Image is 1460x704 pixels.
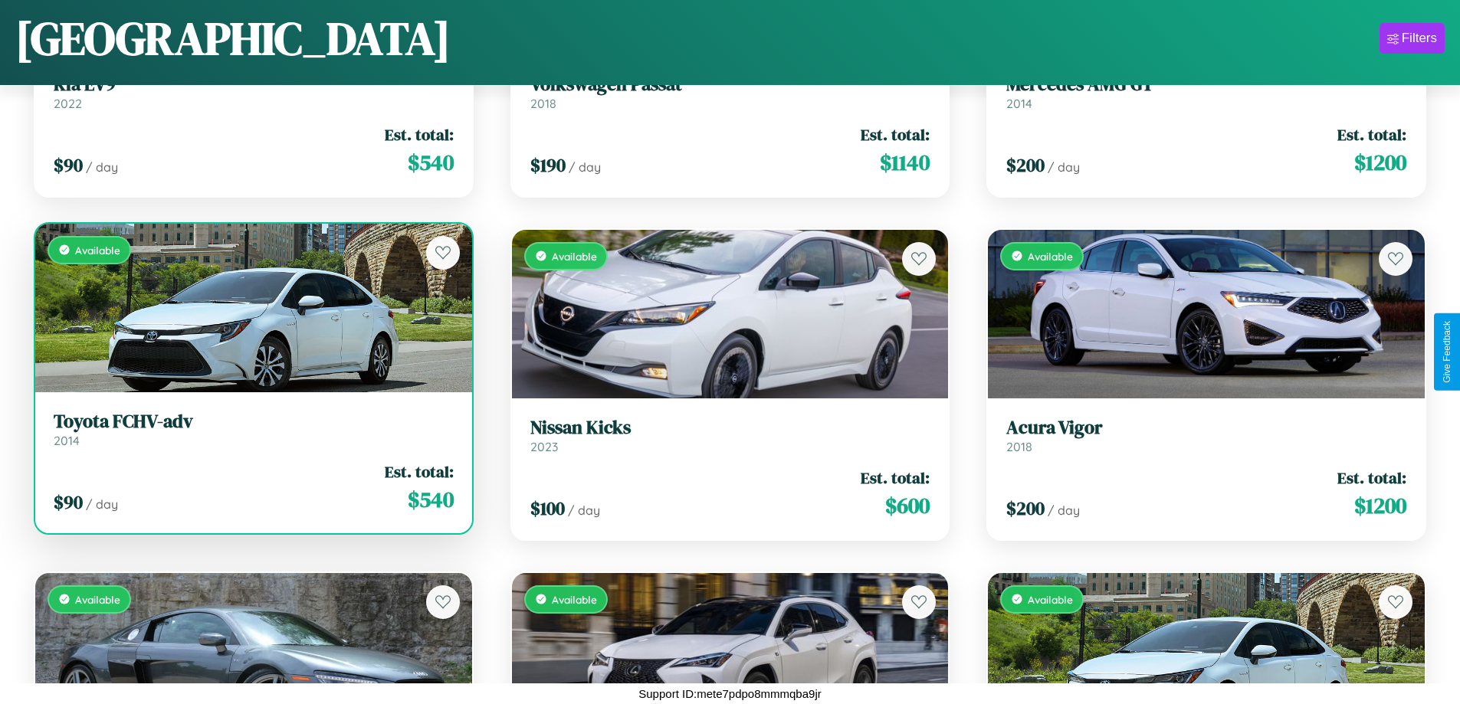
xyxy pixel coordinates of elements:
span: $ 1200 [1354,490,1406,521]
span: $ 1200 [1354,147,1406,178]
span: Est. total: [385,123,454,146]
a: Acura Vigor2018 [1006,417,1406,454]
p: Support ID: mete7pdpo8mmmqba9jr [638,683,821,704]
span: $ 100 [530,496,565,521]
span: Available [1028,593,1073,606]
span: $ 90 [54,152,83,178]
span: $ 200 [1006,496,1045,521]
span: $ 540 [408,484,454,515]
span: 2014 [1006,96,1032,111]
span: Est. total: [861,467,930,489]
span: 2018 [530,96,556,111]
span: Available [75,244,120,257]
span: Est. total: [1337,123,1406,146]
span: Est. total: [861,123,930,146]
h1: [GEOGRAPHIC_DATA] [15,7,451,70]
span: $ 540 [408,147,454,178]
span: $ 90 [54,490,83,515]
a: Kia EV92022 [54,74,454,111]
h3: Nissan Kicks [530,417,930,439]
h3: Mercedes AMG GT [1006,74,1406,96]
a: Volkswagen Passat2018 [530,74,930,111]
span: Est. total: [1337,467,1406,489]
span: / day [1048,503,1080,518]
div: Give Feedback [1442,321,1452,383]
span: / day [86,496,118,512]
span: Available [1028,250,1073,263]
span: / day [569,159,601,175]
span: Est. total: [385,460,454,483]
a: Nissan Kicks2023 [530,417,930,454]
span: Available [75,593,120,606]
span: 2014 [54,433,80,448]
span: $ 1140 [880,147,930,178]
span: / day [1048,159,1080,175]
span: / day [86,159,118,175]
span: Available [552,593,597,606]
span: $ 200 [1006,152,1045,178]
span: $ 190 [530,152,566,178]
h3: Acura Vigor [1006,417,1406,439]
span: 2022 [54,96,82,111]
span: 2018 [1006,439,1032,454]
div: Filters [1402,31,1437,46]
span: Available [552,250,597,263]
h3: Kia EV9 [54,74,454,96]
button: Filters [1380,23,1445,54]
a: Toyota FCHV-adv2014 [54,411,454,448]
span: $ 600 [885,490,930,521]
h3: Toyota FCHV-adv [54,411,454,433]
a: Mercedes AMG GT2014 [1006,74,1406,111]
h3: Volkswagen Passat [530,74,930,96]
span: 2023 [530,439,558,454]
span: / day [568,503,600,518]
